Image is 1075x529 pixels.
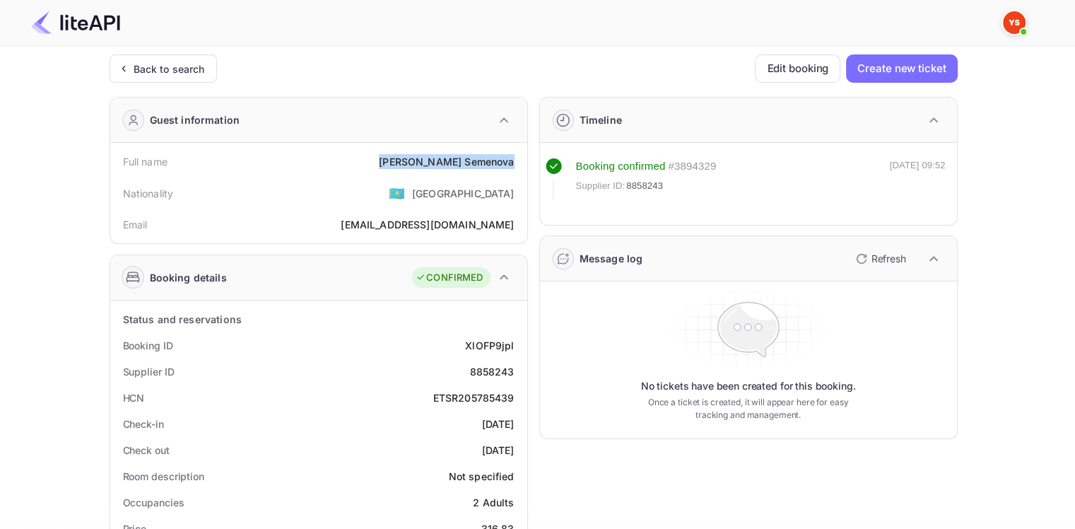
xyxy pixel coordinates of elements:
[123,443,170,458] div: Check out
[123,217,148,232] div: Email
[123,186,174,201] div: Nationality
[379,154,514,169] div: [PERSON_NAME] Semenova
[123,390,145,405] div: HCN
[123,364,175,379] div: Supplier ID
[637,396,860,422] p: Once a ticket is created, it will appear here for easy tracking and management.
[123,495,184,510] div: Occupancies
[482,417,515,431] div: [DATE]
[576,158,666,175] div: Booking confirmed
[847,248,912,270] button: Refresh
[416,271,483,285] div: CONFIRMED
[341,217,514,232] div: [EMAIL_ADDRESS][DOMAIN_NAME]
[469,364,514,379] div: 8858243
[433,390,515,405] div: ETSR205785439
[482,443,515,458] div: [DATE]
[150,112,240,127] div: Guest information
[123,154,168,169] div: Full name
[576,179,625,193] span: Supplier ID:
[150,270,227,285] div: Booking details
[626,179,663,193] span: 8858243
[668,158,716,175] div: # 3894329
[449,469,515,484] div: Not specified
[580,251,643,266] div: Message log
[123,417,164,431] div: Check-in
[123,312,242,327] div: Status and reservations
[389,180,405,206] span: United States
[31,11,120,34] img: LiteAPI Logo
[465,338,514,353] div: XlOFP9jpl
[580,112,622,127] div: Timeline
[412,186,515,201] div: [GEOGRAPHIC_DATA]
[846,54,957,83] button: Create new ticket
[641,379,856,393] p: No tickets have been created for this booking.
[871,251,906,266] p: Refresh
[134,62,205,76] div: Back to search
[473,495,514,510] div: 2 Adults
[1003,11,1026,34] img: Yandex Support
[755,54,840,83] button: Edit booking
[123,338,173,353] div: Booking ID
[890,158,946,199] div: [DATE] 09:52
[123,469,204,484] div: Room description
